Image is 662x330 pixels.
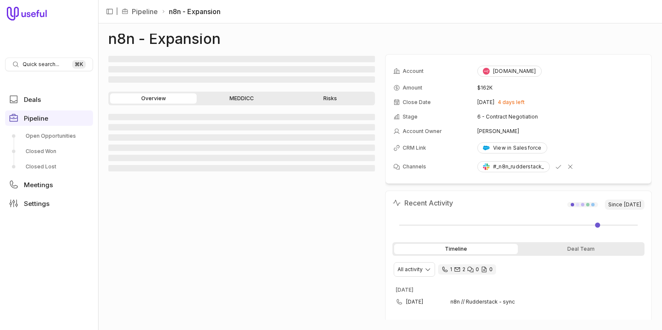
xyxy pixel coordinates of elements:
div: View in Salesforce [483,145,542,151]
kbd: ⌘ K [72,60,86,69]
span: ‌ [108,155,375,161]
h2: Recent Activity [392,198,453,208]
span: CRM Link [403,145,426,151]
td: $162K [477,81,644,95]
a: Open Opportunities [5,129,93,143]
time: [DATE] [396,319,413,325]
a: Pipeline [5,110,93,126]
div: 1 call and 2 email threads [438,264,496,275]
span: Deals [24,96,41,103]
span: Quick search... [23,61,59,68]
span: Since [605,200,645,210]
div: Pipeline submenu [5,129,93,174]
span: ‌ [108,124,375,130]
a: MEDDICC [198,93,285,104]
span: Account Owner [403,128,442,135]
a: Overview [110,93,197,104]
button: [DOMAIN_NAME] [477,66,542,77]
span: ‌ [108,145,375,151]
div: Timeline [394,244,518,254]
span: ‌ [108,114,375,120]
time: [DATE] [396,287,413,293]
span: Pipeline [24,115,48,122]
span: Settings [24,200,49,207]
h1: n8n - Expansion [108,34,221,44]
a: #_n8n_rudderstack_ [477,161,550,172]
span: Account [403,68,424,75]
span: ‌ [108,134,375,141]
a: Risks [287,93,373,104]
button: Reject [565,162,575,172]
span: Close Date [403,99,431,106]
a: Meetings [5,177,93,192]
a: Closed Lost [5,160,93,174]
div: [DOMAIN_NAME] [483,68,536,75]
td: 6 - Contract Negotiation [477,110,644,124]
li: n8n - Expansion [161,6,221,17]
a: Deals [5,92,93,107]
button: Confirm and add @Useful to this channel [553,162,563,172]
time: [DATE] [477,99,494,106]
a: Settings [5,196,93,211]
a: View in Salesforce [477,142,547,153]
div: Deal Team [520,244,643,254]
span: Amount [403,84,422,91]
span: 4 days left [498,99,525,106]
a: Pipeline [132,6,158,17]
td: [PERSON_NAME] [477,124,644,138]
a: Closed Won [5,145,93,158]
div: #_n8n_rudderstack_ [483,163,544,170]
span: Meetings [24,182,53,188]
span: n8n // Rudderstack - sync [450,298,631,305]
span: ‌ [108,165,375,171]
span: Stage [403,113,418,120]
span: ‌ [108,76,375,83]
span: ‌ [108,66,375,72]
time: [DATE] [624,201,641,208]
span: ‌ [108,56,375,62]
button: Collapse sidebar [103,5,116,18]
time: [DATE] [406,298,423,305]
span: Channels [403,163,426,170]
span: | [116,6,118,17]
